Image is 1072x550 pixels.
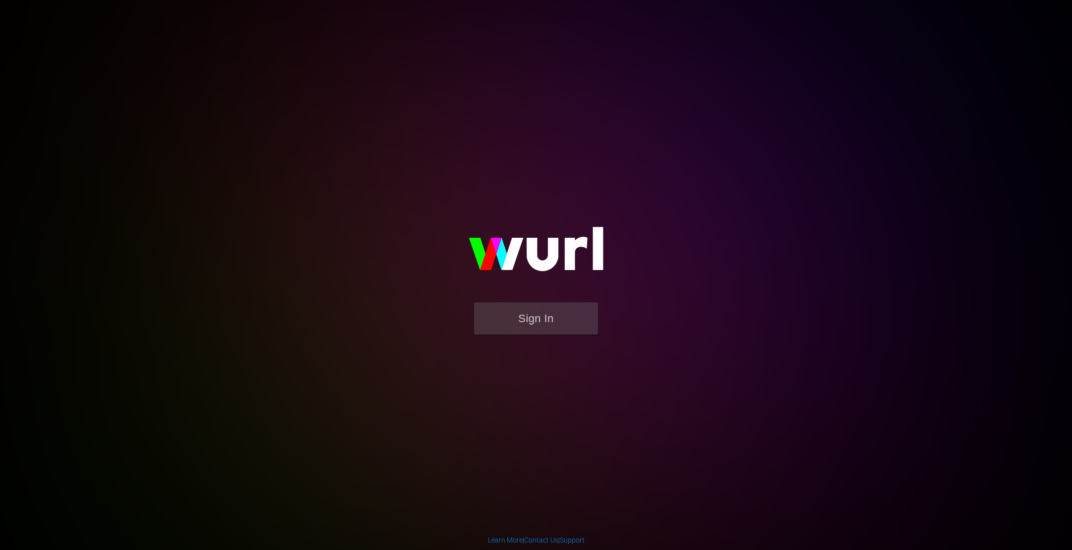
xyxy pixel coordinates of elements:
img: wurl-logo-on-black-223613ac3d8ba8fe6dc639794a292ebdb59501304c7dfd60c99c58986ef67473.svg [437,206,635,302]
a: Support [560,536,585,544]
a: Contact Us [524,536,558,544]
a: Learn More [488,536,523,544]
div: | | [488,535,585,545]
button: Sign In [474,302,598,335]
